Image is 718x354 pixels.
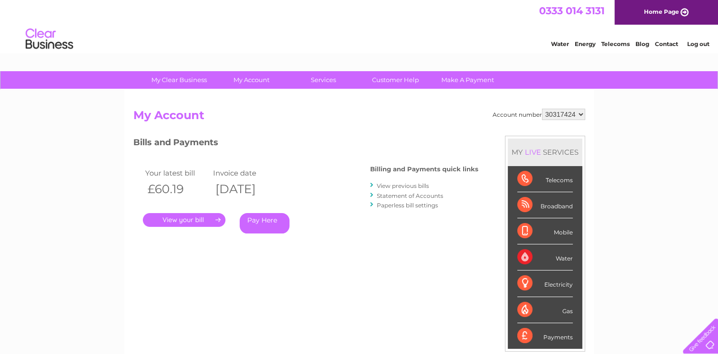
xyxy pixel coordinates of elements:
[429,71,507,89] a: Make A Payment
[133,136,478,152] h3: Bills and Payments
[377,182,429,189] a: View previous bills
[493,109,585,120] div: Account number
[508,139,582,166] div: MY SERVICES
[240,213,289,233] a: Pay Here
[517,166,573,192] div: Telecoms
[523,148,543,157] div: LIVE
[635,40,649,47] a: Blog
[517,297,573,323] div: Gas
[135,5,584,46] div: Clear Business is a trading name of Verastar Limited (registered in [GEOGRAPHIC_DATA] No. 3667643...
[140,71,218,89] a: My Clear Business
[687,40,709,47] a: Log out
[143,179,211,199] th: £60.19
[212,71,290,89] a: My Account
[517,192,573,218] div: Broadband
[517,323,573,349] div: Payments
[575,40,596,47] a: Energy
[655,40,678,47] a: Contact
[601,40,630,47] a: Telecoms
[25,25,74,54] img: logo.png
[143,167,211,179] td: Your latest bill
[377,202,438,209] a: Paperless bill settings
[370,166,478,173] h4: Billing and Payments quick links
[143,213,225,227] a: .
[517,244,573,270] div: Water
[539,5,605,17] a: 0333 014 3131
[551,40,569,47] a: Water
[211,179,279,199] th: [DATE]
[517,218,573,244] div: Mobile
[133,109,585,127] h2: My Account
[284,71,363,89] a: Services
[377,192,443,199] a: Statement of Accounts
[356,71,435,89] a: Customer Help
[517,270,573,297] div: Electricity
[211,167,279,179] td: Invoice date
